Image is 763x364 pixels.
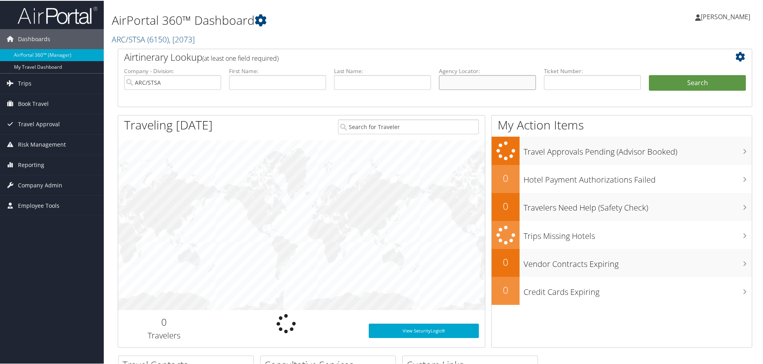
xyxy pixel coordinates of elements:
[524,226,752,241] h3: Trips Missing Hotels
[492,136,752,164] a: Travel Approvals Pending (Advisor Booked)
[492,248,752,276] a: 0Vendor Contracts Expiring
[124,329,204,340] h3: Travelers
[649,74,746,90] button: Search
[492,220,752,249] a: Trips Missing Hotels
[112,11,543,28] h1: AirPortal 360™ Dashboard
[18,93,49,113] span: Book Travel
[439,66,536,74] label: Agency Locator:
[524,197,752,213] h3: Travelers Need Help (Safety Check)
[124,66,221,74] label: Company - Division:
[492,116,752,133] h1: My Action Items
[18,134,66,154] span: Risk Management
[18,73,32,93] span: Trips
[334,66,431,74] label: Last Name:
[369,323,479,337] a: View SecurityLogic®
[18,28,50,48] span: Dashboards
[492,171,520,184] h2: 0
[147,33,169,44] span: ( 6150 )
[18,5,97,24] img: airportal-logo.png
[492,255,520,268] h2: 0
[524,169,752,185] h3: Hotel Payment Authorizations Failed
[202,53,279,62] span: (at least one field required)
[524,141,752,157] h3: Travel Approvals Pending (Advisor Booked)
[18,113,60,133] span: Travel Approval
[492,282,520,296] h2: 0
[169,33,195,44] span: , [ 2073 ]
[124,116,213,133] h1: Traveling [DATE]
[695,4,758,28] a: [PERSON_NAME]
[124,50,693,63] h2: Airtinerary Lookup
[124,314,204,328] h2: 0
[18,175,62,195] span: Company Admin
[338,119,479,133] input: Search for Traveler
[492,199,520,212] h2: 0
[701,12,750,20] span: [PERSON_NAME]
[18,195,59,215] span: Employee Tools
[18,154,44,174] span: Reporting
[492,276,752,304] a: 0Credit Cards Expiring
[492,164,752,192] a: 0Hotel Payment Authorizations Failed
[524,282,752,297] h3: Credit Cards Expiring
[544,66,641,74] label: Ticket Number:
[492,192,752,220] a: 0Travelers Need Help (Safety Check)
[524,254,752,269] h3: Vendor Contracts Expiring
[229,66,326,74] label: First Name:
[112,33,195,44] a: ARC/STSA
